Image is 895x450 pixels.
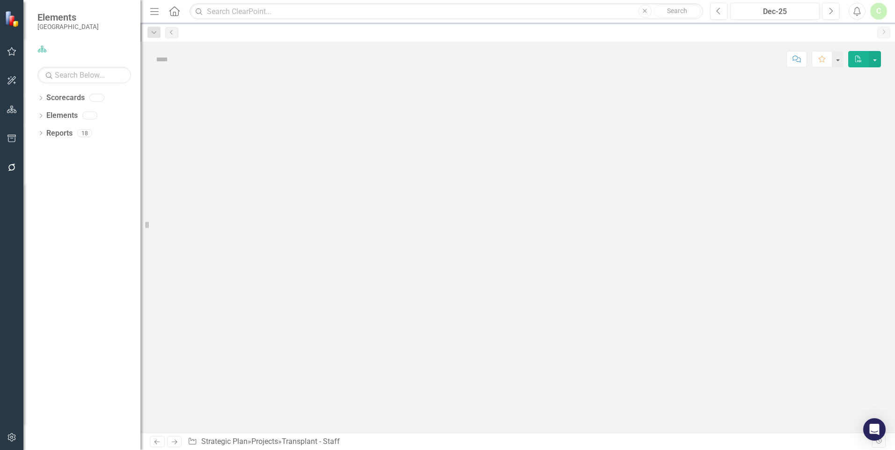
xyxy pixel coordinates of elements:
span: Elements [37,12,99,23]
small: [GEOGRAPHIC_DATA] [37,23,99,30]
button: Dec-25 [730,3,820,20]
img: ClearPoint Strategy [5,10,21,27]
div: » » [188,436,872,447]
div: 18 [77,129,92,137]
img: Not Defined [154,52,169,67]
a: Strategic Plan [201,437,248,446]
a: Projects [251,437,278,446]
a: Reports [46,128,73,139]
button: C [870,3,887,20]
div: Open Intercom Messenger [863,418,886,441]
div: Dec-25 [734,6,816,17]
button: Search [654,5,701,18]
a: Elements [46,110,78,121]
input: Search Below... [37,67,131,83]
input: Search ClearPoint... [190,3,703,20]
div: Transplant - Staff [282,437,340,446]
span: Search [667,7,687,15]
a: Scorecards [46,93,85,103]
